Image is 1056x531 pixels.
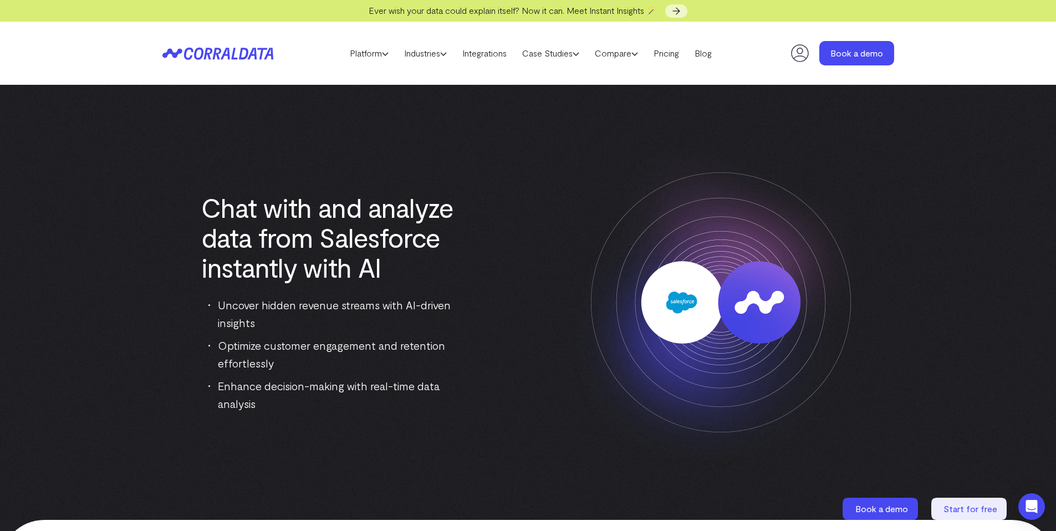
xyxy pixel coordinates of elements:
a: Integrations [455,45,514,62]
a: Book a demo [819,41,894,65]
a: Compare [587,45,646,62]
div: Open Intercom Messenger [1018,493,1045,520]
a: Book a demo [843,498,920,520]
a: Start for free [931,498,1009,520]
a: Industries [396,45,455,62]
a: Blog [687,45,720,62]
li: Enhance decision-making with real-time data analysis [208,377,470,412]
li: Optimize customer engagement and retention effortlessly [208,336,470,372]
a: Pricing [646,45,687,62]
h1: Chat with and analyze data from Salesforce instantly with AI [201,192,470,282]
li: Uncover hidden revenue streams with AI-driven insights [208,296,470,331]
span: Book a demo [855,503,908,514]
a: Platform [342,45,396,62]
span: Ever wish your data could explain itself? Now it can. Meet Instant Insights 🪄 [369,5,657,16]
span: Start for free [943,503,997,514]
a: Case Studies [514,45,587,62]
